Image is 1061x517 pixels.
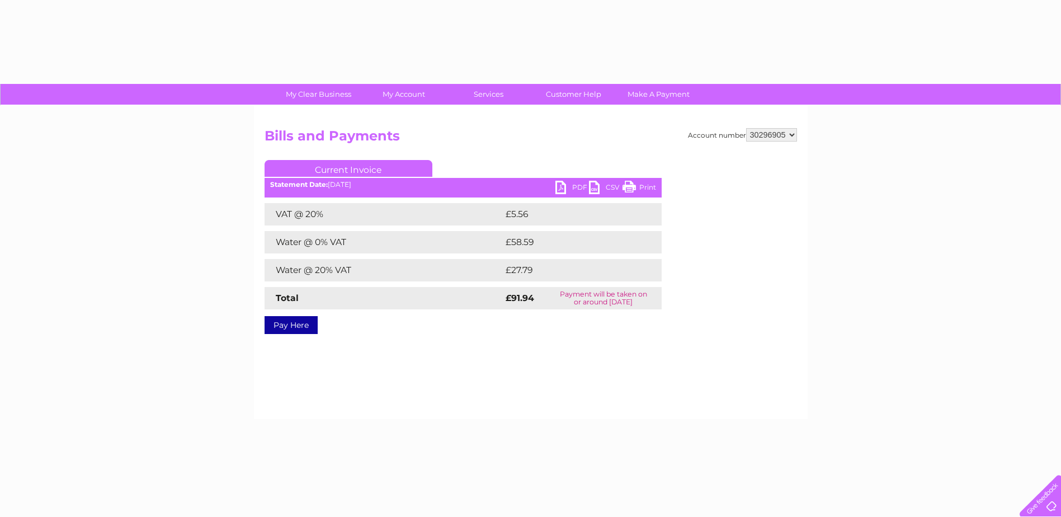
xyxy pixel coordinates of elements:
[503,231,639,253] td: £58.59
[503,203,635,225] td: £5.56
[555,181,589,197] a: PDF
[265,259,503,281] td: Water @ 20% VAT
[265,203,503,225] td: VAT @ 20%
[442,84,535,105] a: Services
[265,181,662,189] div: [DATE]
[357,84,450,105] a: My Account
[270,180,328,189] b: Statement Date:
[623,181,656,197] a: Print
[272,84,365,105] a: My Clear Business
[589,181,623,197] a: CSV
[265,160,432,177] a: Current Invoice
[612,84,705,105] a: Make A Payment
[545,287,662,309] td: Payment will be taken on or around [DATE]
[265,231,503,253] td: Water @ 0% VAT
[688,128,797,142] div: Account number
[265,316,318,334] a: Pay Here
[527,84,620,105] a: Customer Help
[506,293,534,303] strong: £91.94
[265,128,797,149] h2: Bills and Payments
[503,259,639,281] td: £27.79
[276,293,299,303] strong: Total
